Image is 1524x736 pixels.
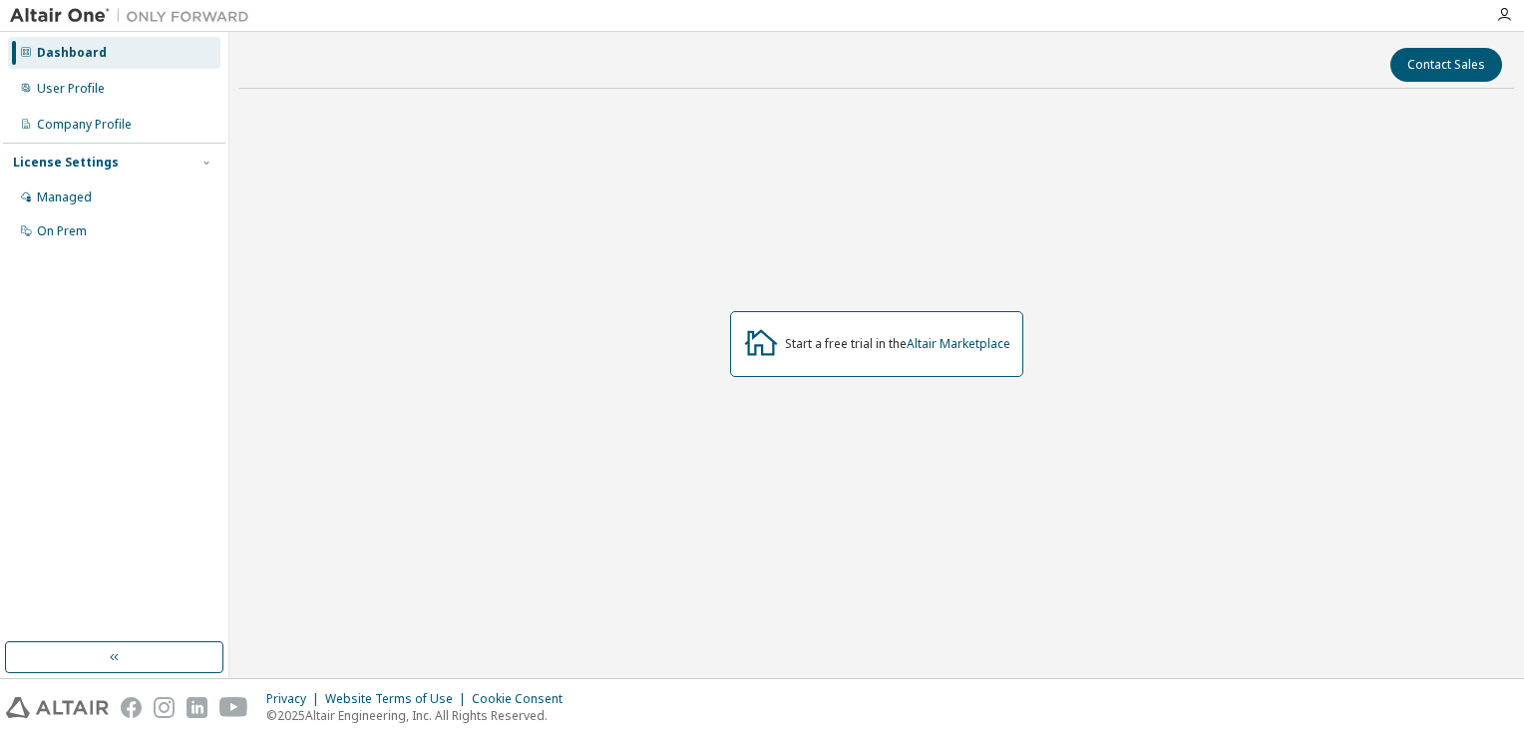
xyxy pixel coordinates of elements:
[472,691,574,707] div: Cookie Consent
[37,45,107,61] div: Dashboard
[37,189,92,205] div: Managed
[219,697,248,718] img: youtube.svg
[187,697,207,718] img: linkedin.svg
[37,223,87,239] div: On Prem
[13,155,119,171] div: License Settings
[154,697,175,718] img: instagram.svg
[10,6,259,26] img: Altair One
[37,117,132,133] div: Company Profile
[266,707,574,724] p: © 2025 Altair Engineering, Inc. All Rights Reserved.
[1390,48,1502,82] button: Contact Sales
[785,336,1010,352] div: Start a free trial in the
[37,81,105,97] div: User Profile
[266,691,325,707] div: Privacy
[6,697,109,718] img: altair_logo.svg
[121,697,142,718] img: facebook.svg
[325,691,472,707] div: Website Terms of Use
[907,335,1010,352] a: Altair Marketplace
